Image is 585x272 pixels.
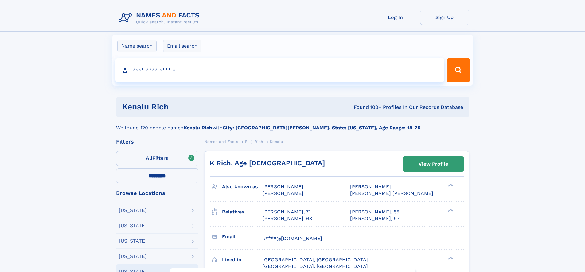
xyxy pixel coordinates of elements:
span: Rich [255,140,263,144]
a: [PERSON_NAME], 97 [350,215,400,222]
a: [PERSON_NAME], 71 [263,209,310,215]
div: [US_STATE] [119,223,147,228]
a: R [245,138,248,145]
div: Filters [116,139,198,144]
label: Email search [163,40,201,52]
span: [PERSON_NAME] [263,190,303,196]
span: Kenalu [270,140,283,144]
h3: Email [222,232,263,242]
a: K Rich, Age [DEMOGRAPHIC_DATA] [210,159,325,167]
span: All [146,155,152,161]
span: [PERSON_NAME] [263,184,303,190]
b: Kenalu Rich [184,125,212,131]
a: Names and Facts [205,138,238,145]
a: [PERSON_NAME], 55 [350,209,399,215]
h3: Relatives [222,207,263,217]
div: ❯ [447,183,454,187]
div: [US_STATE] [119,239,147,243]
a: [PERSON_NAME], 63 [263,215,312,222]
div: ❯ [447,208,454,212]
a: Sign Up [420,10,469,25]
a: Rich [255,138,263,145]
h3: Lived in [222,255,263,265]
label: Filters [116,151,198,166]
span: [GEOGRAPHIC_DATA], [GEOGRAPHIC_DATA] [263,257,368,262]
div: We found 120 people named with . [116,117,469,132]
span: [GEOGRAPHIC_DATA], [GEOGRAPHIC_DATA] [263,263,368,269]
h3: Also known as [222,182,263,192]
div: [US_STATE] [119,208,147,213]
a: View Profile [403,157,464,171]
button: Search Button [447,58,470,82]
h1: Kenalu Rich [122,103,261,111]
div: Browse Locations [116,190,198,196]
div: Found 100+ Profiles In Our Records Database [261,104,463,111]
a: Log In [371,10,420,25]
input: search input [115,58,444,82]
span: R [245,140,248,144]
div: [US_STATE] [119,254,147,259]
span: [PERSON_NAME] [PERSON_NAME] [350,190,433,196]
span: [PERSON_NAME] [350,184,391,190]
div: View Profile [419,157,448,171]
label: Name search [117,40,157,52]
div: ❯ [447,256,454,260]
b: City: [GEOGRAPHIC_DATA][PERSON_NAME], State: [US_STATE], Age Range: 18-25 [223,125,420,131]
img: Logo Names and Facts [116,10,205,26]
